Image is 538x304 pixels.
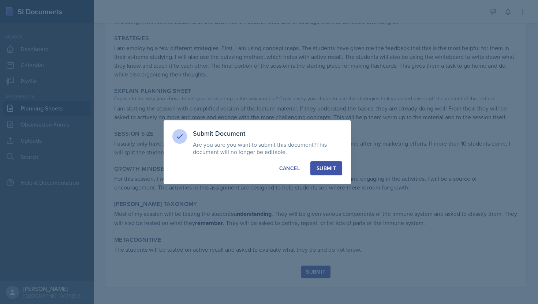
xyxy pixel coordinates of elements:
[310,161,342,175] button: Submit
[193,141,342,155] p: Are you sure you want to submit this document?
[193,129,342,138] h3: Submit Document
[279,165,300,172] div: Cancel
[273,161,306,175] button: Cancel
[317,165,336,172] div: Submit
[193,140,327,156] span: This document will no longer be editable.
